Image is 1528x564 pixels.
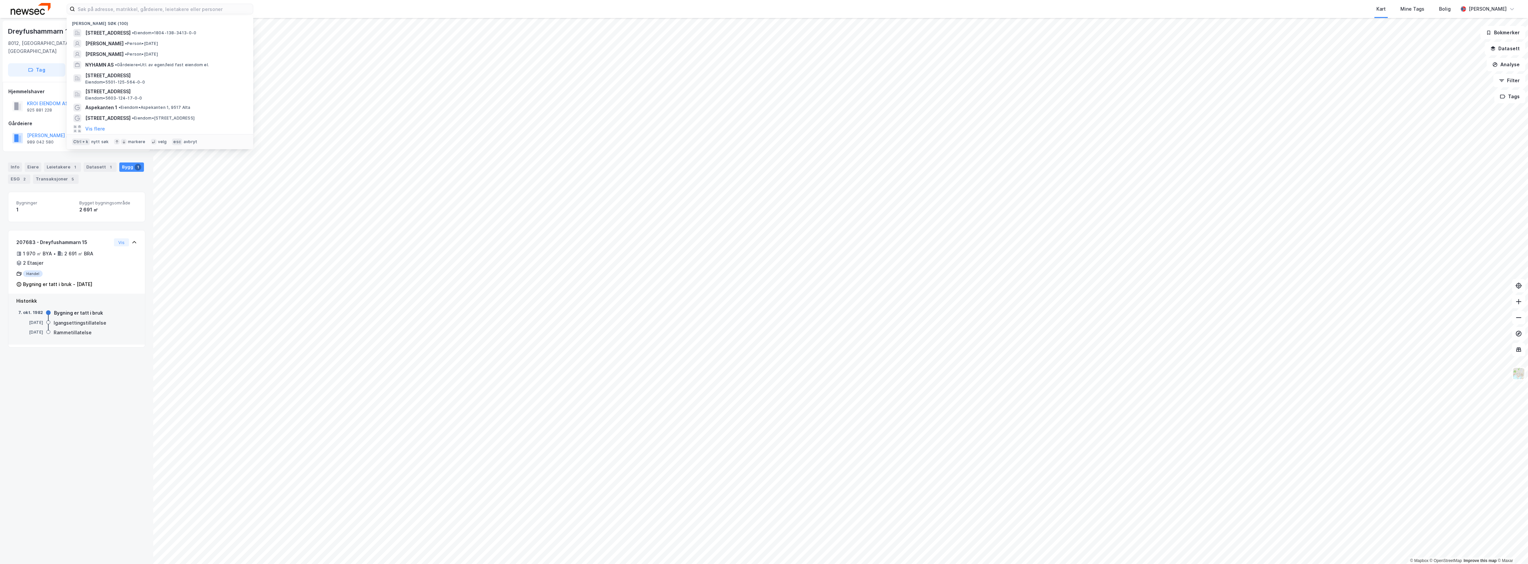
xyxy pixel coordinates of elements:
div: ESG [8,174,30,184]
span: NYHAMN AS [85,61,114,69]
div: Bygning er tatt i bruk - [DATE] [23,280,92,288]
button: Analyse [1487,58,1525,71]
button: Vis [114,238,129,246]
button: Tag [8,63,65,77]
div: Bygning er tatt i bruk [54,309,103,317]
a: Mapbox [1410,558,1428,563]
div: markere [128,139,145,144]
div: Transaksjoner [33,174,79,184]
div: Ctrl + k [72,139,90,145]
div: velg [158,139,167,144]
div: 925 881 228 [27,108,52,113]
div: Rammetillatelse [54,329,92,337]
span: Bygninger [16,200,74,206]
button: Tags [1494,90,1525,103]
span: [STREET_ADDRESS] [85,88,245,96]
a: Improve this map [1464,558,1497,563]
span: • [132,116,134,121]
span: Eiendom • 5603-124-17-0-0 [85,96,142,101]
div: 2 [21,176,28,182]
div: Datasett [84,162,117,172]
span: • [125,41,127,46]
span: • [119,105,121,110]
div: 8012, [GEOGRAPHIC_DATA], [GEOGRAPHIC_DATA] [8,39,91,55]
div: [PERSON_NAME] [1469,5,1507,13]
div: 1 [135,164,141,170]
div: 1 [72,164,78,170]
div: Eiere [25,162,41,172]
div: Info [8,162,22,172]
div: Bolig [1439,5,1451,13]
span: Eiendom • 5501-125-564-0-0 [85,80,145,85]
div: 207683 - Dreyfushammarn 15 [16,238,111,246]
div: Leietakere [44,162,81,172]
div: [PERSON_NAME] søk (100) [67,16,253,28]
div: Bygg [119,162,144,172]
div: 1 [107,164,114,170]
div: Kontrollprogram for chat [1495,532,1528,564]
span: [STREET_ADDRESS] [85,114,131,122]
span: [STREET_ADDRESS] [85,29,131,37]
div: Dreyfushammarn 15 [8,26,74,37]
div: 2 691 ㎡ BRA [64,250,93,258]
div: Igangsettingstillatelse [54,319,106,327]
div: Kart [1376,5,1386,13]
span: Person • [DATE] [125,41,158,46]
button: Filter [1493,74,1525,87]
div: • [53,251,56,256]
span: • [125,52,127,57]
span: Eiendom • 1804-138-3413-0-0 [132,30,196,36]
button: Vis flere [85,125,105,133]
span: • [132,30,134,35]
div: 7. okt. 1982 [16,310,43,316]
div: Gårdeiere [8,120,145,128]
span: [PERSON_NAME] [85,40,124,48]
div: [DATE] [16,320,43,326]
div: Historikk [16,297,137,305]
span: Eiendom • [STREET_ADDRESS] [132,116,195,121]
div: 989 042 580 [27,140,54,145]
span: Aspekanten 1 [85,104,117,112]
span: Person • [DATE] [125,52,158,57]
span: [STREET_ADDRESS] [85,72,245,80]
button: Bokmerker [1480,26,1525,39]
div: 2 Etasjer [23,259,43,267]
div: avbryt [184,139,197,144]
div: [DATE] [16,329,43,335]
div: 1 [16,206,74,214]
img: newsec-logo.f6e21ccffca1b3a03d2d.png [11,3,51,15]
span: Bygget bygningsområde [79,200,137,206]
div: 1 970 ㎡ BYA [23,250,52,258]
div: 5 [69,176,76,182]
div: Mine Tags [1400,5,1424,13]
img: Z [1512,367,1525,380]
div: Hjemmelshaver [8,88,145,96]
input: Søk på adresse, matrikkel, gårdeiere, leietakere eller personer [75,4,253,14]
button: Datasett [1485,42,1525,55]
div: nytt søk [91,139,109,144]
iframe: Chat Widget [1495,532,1528,564]
div: 2 691 ㎡ [79,206,137,214]
span: • [115,62,117,67]
span: Gårdeiere • Utl. av egen/leid fast eiendom el. [115,62,209,68]
span: [PERSON_NAME] [85,50,124,58]
a: OpenStreetMap [1430,558,1462,563]
span: Eiendom • Aspekanten 1, 9517 Alta [119,105,190,110]
div: esc [172,139,182,145]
